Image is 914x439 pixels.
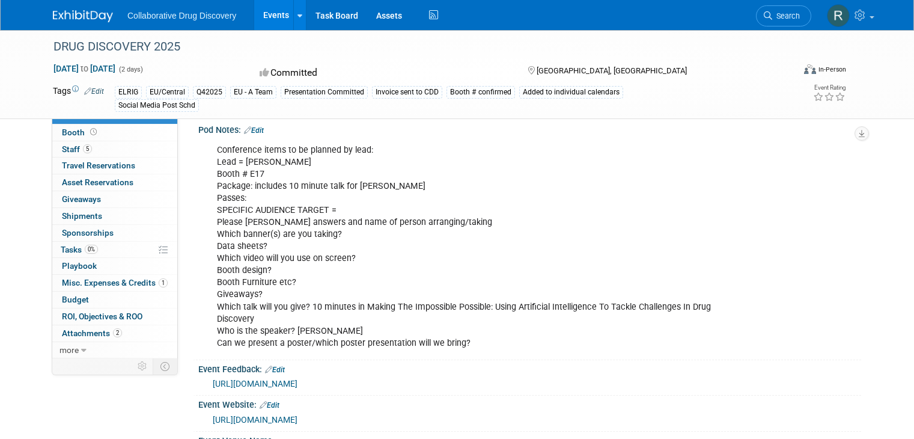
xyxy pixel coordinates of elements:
[213,415,297,425] a: [URL][DOMAIN_NAME]
[537,66,687,75] span: [GEOGRAPHIC_DATA], [GEOGRAPHIC_DATA]
[260,401,279,410] a: Edit
[446,86,515,99] div: Booth # confirmed
[62,127,99,137] span: Booth
[83,144,92,153] span: 5
[146,86,189,99] div: EU/Central
[52,258,177,274] a: Playbook
[62,211,102,221] span: Shipments
[62,295,89,304] span: Budget
[52,124,177,141] a: Booth
[281,86,368,99] div: Presentation Committed
[88,127,99,137] span: Booth not reserved yet
[53,85,104,112] td: Tags
[729,63,846,81] div: Event Format
[62,278,168,287] span: Misc. Expenses & Credits
[115,99,199,112] div: Social Media Post Schd
[198,396,861,411] div: Event Website:
[84,87,104,96] a: Edit
[62,161,135,170] span: Travel Reservations
[52,158,177,174] a: Travel Reservations
[827,4,850,27] img: Renate Baker
[772,11,800,20] span: Search
[62,312,142,321] span: ROI, Objectives & ROO
[132,358,153,374] td: Personalize Event Tab Strip
[113,328,122,337] span: 2
[244,126,264,135] a: Edit
[62,177,133,187] span: Asset Reservations
[756,5,811,26] a: Search
[52,275,177,291] a: Misc. Expenses & Credits1
[52,191,177,207] a: Giveaways
[52,242,177,258] a: Tasks0%
[813,85,845,91] div: Event Rating
[153,358,178,374] td: Toggle Event Tabs
[256,63,508,84] div: Committed
[52,292,177,308] a: Budget
[198,360,861,376] div: Event Feedback:
[62,194,101,204] span: Giveaways
[79,64,90,73] span: to
[52,174,177,191] a: Asset Reservations
[230,86,276,99] div: EU - A Team
[519,86,623,99] div: Added to individual calendars
[53,10,113,22] img: ExhibitDay
[59,345,79,355] span: more
[62,261,97,271] span: Playbook
[62,328,122,338] span: Attachments
[193,86,226,99] div: Q42025
[62,228,114,238] span: Sponsorships
[115,86,142,99] div: ELRIG
[49,36,779,58] div: DRUG DISCOVERY 2025
[804,64,816,74] img: Format-Inperson.png
[52,309,177,325] a: ROI, Objectives & ROO
[53,63,116,74] span: [DATE] [DATE]
[372,86,442,99] div: Invoice sent to CDD
[198,121,861,137] div: Pod Notes:
[213,379,297,388] a: [URL][DOMAIN_NAME]
[61,245,98,254] span: Tasks
[85,245,98,254] span: 0%
[52,342,177,358] a: more
[52,141,177,158] a: Staff5
[127,11,236,20] span: Collaborative Drug Discovery
[265,366,285,374] a: Edit
[52,325,177,342] a: Attachments2
[52,225,177,241] a: Sponsorships
[159,278,168,287] span: 1
[118,66,143,73] span: (2 days)
[209,138,733,355] div: Conference items to be planned by lead: Lead = [PERSON_NAME] Booth # E17 Package: includes 10 min...
[52,208,177,224] a: Shipments
[62,144,92,154] span: Staff
[818,65,846,74] div: In-Person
